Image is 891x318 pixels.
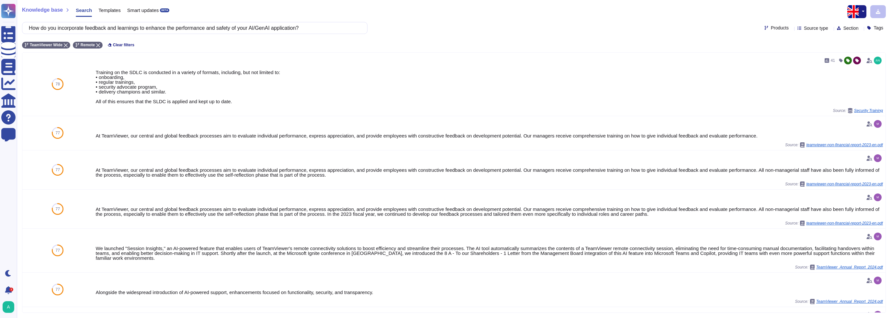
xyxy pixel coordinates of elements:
[96,70,883,104] div: Training on the SDLC is conducted in a variety of formats, including, but not limited to: • onboa...
[806,143,883,147] span: teamviewer-non-financial-report-2023-en.pdf
[127,8,159,13] span: Smart updates
[771,26,789,30] span: Products
[96,246,883,260] div: We launched "Session Insights," an AI-powered feature that enables users of TeamViewer's remote c...
[30,43,62,47] span: TeamViewer Wide
[56,207,60,211] span: 77
[785,142,883,148] span: Source:
[806,221,883,225] span: teamviewer-non-financial-report-2023-en.pdf
[874,154,882,162] img: user
[804,26,828,30] span: Source type
[56,248,60,252] span: 77
[56,168,60,172] span: 77
[874,57,882,64] img: user
[874,193,882,201] img: user
[76,8,92,13] span: Search
[26,22,361,34] input: Search a question or template...
[96,290,883,295] div: Alongside the widespread introduction of AI-powered support, enhancements focused on functionalit...
[874,233,882,240] img: user
[56,131,60,135] span: 77
[113,43,134,47] span: Clear filters
[847,5,860,18] img: en
[843,26,859,30] span: Section
[96,168,883,177] div: At TeamViewer, our central and global feedback processes aim to evaluate individual performance, ...
[874,277,882,284] img: user
[3,301,14,313] img: user
[874,26,883,30] span: Tags
[795,265,883,270] span: Source:
[816,300,883,303] span: TeamViewer_Annual_Report_2024.pdf
[56,82,60,86] span: 78
[96,133,883,138] div: At TeamViewer, our central and global feedback processes aim to evaluate individual performance, ...
[785,181,883,187] span: Source:
[98,8,120,13] span: Templates
[806,182,883,186] span: teamviewer-non-financial-report-2023-en.pdf
[833,108,883,113] span: Source:
[9,288,13,291] div: 1
[831,59,835,62] span: 41
[785,221,883,226] span: Source:
[160,8,169,12] div: BETA
[874,120,882,128] img: user
[816,265,883,269] span: TeamViewer_Annual_Report_2024.pdf
[1,300,19,314] button: user
[854,109,883,113] span: Security Training
[96,207,883,216] div: At TeamViewer, our central and global feedback processes aim to evaluate individual performance, ...
[56,288,60,291] span: 77
[22,7,63,13] span: Knowledge base
[795,299,883,304] span: Source:
[81,43,95,47] span: Remote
